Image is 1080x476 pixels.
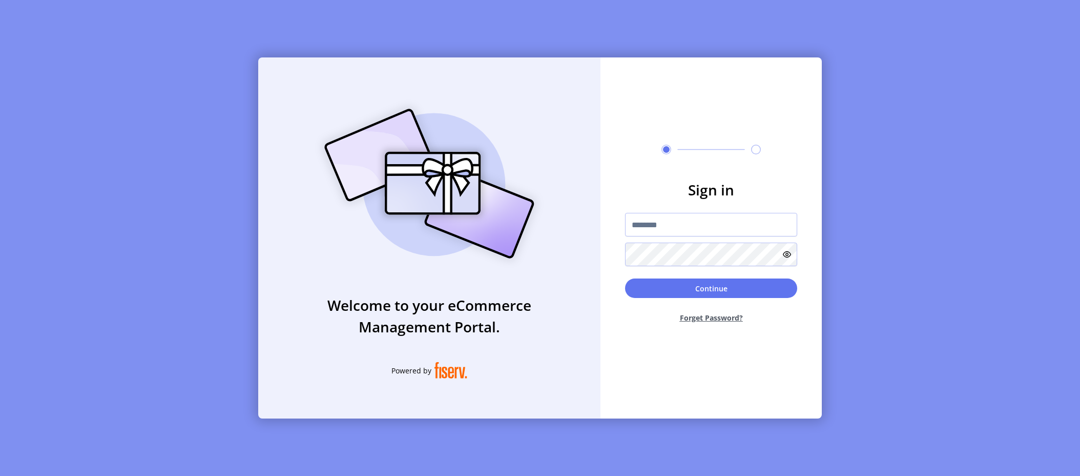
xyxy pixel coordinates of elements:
h3: Sign in [625,179,797,201]
span: Powered by [391,365,431,376]
img: card_Illustration.svg [309,97,550,270]
h3: Welcome to your eCommerce Management Portal. [258,294,600,338]
button: Continue [625,279,797,298]
button: Forget Password? [625,304,797,331]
